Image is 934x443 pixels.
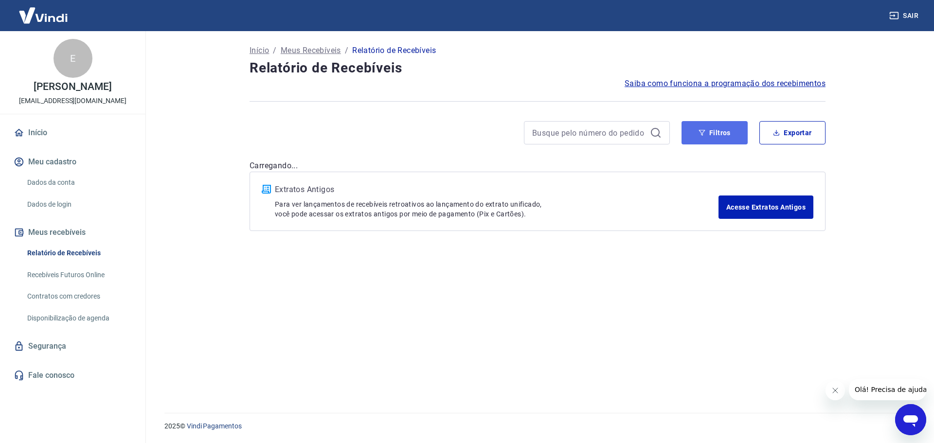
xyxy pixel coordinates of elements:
button: Sair [887,7,922,25]
iframe: Mensagem da empresa [849,379,926,400]
p: Carregando... [250,160,826,172]
a: Segurança [12,336,134,357]
a: Relatório de Recebíveis [23,243,134,263]
span: Olá! Precisa de ajuda? [6,7,82,15]
a: Vindi Pagamentos [187,422,242,430]
a: Dados de login [23,195,134,214]
button: Exportar [759,121,826,144]
a: Início [12,122,134,143]
p: / [273,45,276,56]
p: [EMAIL_ADDRESS][DOMAIN_NAME] [19,96,126,106]
a: Recebíveis Futuros Online [23,265,134,285]
a: Meus Recebíveis [281,45,341,56]
button: Meus recebíveis [12,222,134,243]
p: 2025 © [164,421,911,431]
img: ícone [262,185,271,194]
iframe: Fechar mensagem [826,381,845,400]
a: Disponibilização de agenda [23,308,134,328]
a: Início [250,45,269,56]
a: Dados da conta [23,173,134,193]
button: Filtros [682,121,748,144]
p: Extratos Antigos [275,184,718,195]
button: Meu cadastro [12,151,134,173]
a: Fale conosco [12,365,134,386]
input: Busque pelo número do pedido [532,125,646,140]
h4: Relatório de Recebíveis [250,58,826,78]
a: Acesse Extratos Antigos [718,195,813,219]
a: Saiba como funciona a programação dos recebimentos [625,78,826,89]
iframe: Botão para abrir a janela de mensagens [895,404,926,435]
img: Vindi [12,0,75,30]
a: Contratos com credores [23,286,134,306]
p: [PERSON_NAME] [34,82,111,92]
div: E [54,39,92,78]
p: Relatório de Recebíveis [352,45,436,56]
p: Para ver lançamentos de recebíveis retroativos ao lançamento do extrato unificado, você pode aces... [275,199,718,219]
p: / [345,45,348,56]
